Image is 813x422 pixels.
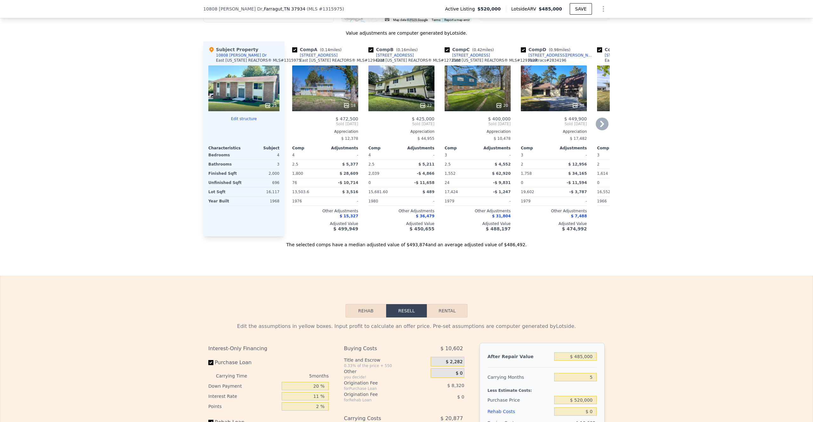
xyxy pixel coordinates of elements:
div: Adjusted Value [368,221,434,226]
span: -$ 4,866 [417,171,434,176]
div: 2 [597,160,629,169]
span: 0.16 [398,48,406,52]
label: Purchase Loan [208,357,279,368]
div: - [555,151,587,160]
span: $ 15,327 [339,214,358,218]
div: 20 [496,102,508,109]
button: Keyboard shortcuts [385,18,389,21]
span: $ 450,655 [410,226,434,231]
div: [STREET_ADDRESS] [452,53,490,58]
div: East [US_STATE] REALTORS® MLS # 1315975 [216,58,301,63]
div: East [US_STATE] REALTORS® MLS # 1294238 [300,58,385,63]
div: Less Estimate Costs: [487,383,597,394]
div: Comp [521,146,554,151]
a: [STREET_ADDRESS] [368,53,414,58]
div: Value adjustments are computer generated by Lotside . [203,30,610,36]
div: 2.5 [445,160,476,169]
a: [STREET_ADDRESS][PERSON_NAME] [521,53,595,58]
span: 0 [521,180,523,185]
div: 2,000 [245,169,279,178]
img: Google [343,14,364,22]
div: Appreciation [597,129,663,134]
span: $ 5,211 [419,162,434,167]
span: $ 31,804 [492,214,511,218]
div: for Rehab Loan [344,398,415,403]
div: Comp [292,146,325,151]
div: Adjusted Value [521,221,587,226]
div: Adjustments [401,146,434,151]
span: 4 [292,153,295,157]
div: Carrying Time [216,371,257,381]
div: Purchase Price [487,394,552,406]
span: 15,681.60 [368,190,388,194]
a: Report a map error [444,18,470,22]
div: 1979 [521,197,553,206]
span: ( miles) [470,48,496,52]
div: 1968 [245,197,279,206]
div: 38 [572,102,584,109]
span: 2,039 [368,171,379,176]
input: Purchase Loan [208,360,213,365]
span: 3 [597,153,600,157]
span: $ 0 [457,394,464,399]
span: 1,758 [521,171,532,176]
div: Adjustments [554,146,587,151]
div: 4 [245,151,279,160]
span: 1,614 [597,171,608,176]
span: $ 62,920 [492,171,511,176]
div: Comp C [445,46,496,53]
span: 10808 [PERSON_NAME] Dr [203,6,262,12]
div: 3 [245,160,279,169]
span: Map data ©2025 Google [393,18,428,22]
div: Other Adjustments [292,208,358,214]
div: The selected comps have a median adjusted value of $493,874 and an average adjusted value of $486... [203,236,610,248]
span: -$ 10,714 [338,180,358,185]
span: 0 [368,180,371,185]
div: Edit the assumptions in yellow boxes. Input profit to calculate an offer price. Pre-set assumptio... [208,323,605,330]
span: 1,552 [445,171,455,176]
div: Characteristics [208,146,244,151]
span: $ 10,602 [440,343,463,354]
div: Buying Costs [344,343,415,354]
div: After Repair Value [487,351,552,362]
div: 2.5 [368,160,400,169]
span: -$ 3,787 [569,190,587,194]
div: 1980 [368,197,400,206]
div: Rehab Costs [487,406,552,417]
div: Points [208,401,279,412]
div: 2 [521,160,553,169]
span: $ 17,482 [570,136,587,141]
span: MLS [308,6,318,11]
button: Rehab [346,304,386,317]
span: Sold [DATE] [292,121,358,126]
button: Rental [427,304,467,317]
div: Comp [368,146,401,151]
span: $ 3,516 [342,190,358,194]
span: $ 44,955 [418,136,434,141]
span: -$ 1,247 [493,190,511,194]
div: Appreciation [445,129,511,134]
div: 696 [245,178,279,187]
a: Open this area in Google Maps (opens a new window) [343,14,364,22]
span: Lotside ARV [511,6,539,12]
span: 24 [445,180,449,185]
div: Other Adjustments [445,208,511,214]
span: $485,000 [539,6,562,11]
div: 0.33% of the price + 550 [344,363,428,368]
span: -$ 11,594 [567,180,587,185]
span: 17,424 [445,190,458,194]
span: 0.98 [550,48,559,52]
div: Adjusted Value [445,221,511,226]
span: $ 10,478 [494,136,511,141]
div: ( ) [307,6,344,12]
span: $ 489 [422,190,434,194]
div: - [403,197,434,206]
div: Realtracs # 2834196 [528,58,566,63]
div: Lot Sqft [208,187,243,196]
div: East [US_STATE] REALTORS® MLS # 1272580 [376,58,461,63]
span: 13,503.6 [292,190,309,194]
span: $ 2,282 [446,359,462,365]
div: - [555,197,587,206]
div: Unfinished Sqft [208,178,243,187]
div: Subject [244,146,279,151]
